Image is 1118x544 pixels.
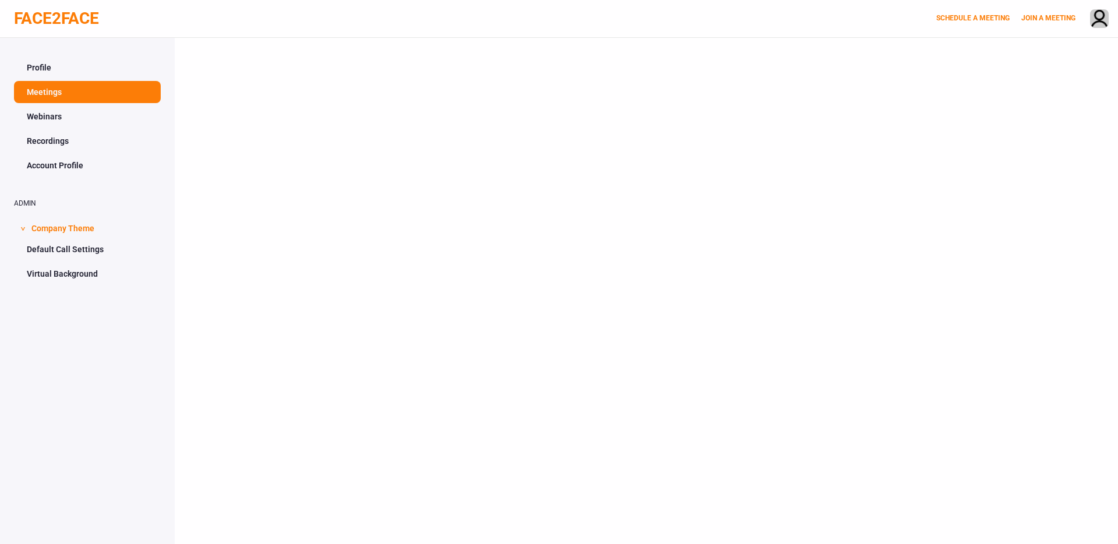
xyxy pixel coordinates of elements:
[31,216,94,238] span: Company Theme
[17,227,29,231] span: >
[14,81,161,103] a: Meetings
[14,9,99,28] a: FACE2FACE
[14,130,161,152] a: Recordings
[1021,14,1075,22] a: JOIN A MEETING
[14,56,161,79] a: Profile
[14,200,161,207] h2: ADMIN
[14,238,161,260] a: Default Call Settings
[14,263,161,285] a: Virtual Background
[936,14,1010,22] a: SCHEDULE A MEETING
[14,105,161,128] a: Webinars
[14,154,161,176] a: Account Profile
[1091,10,1108,29] img: avatar.710606db.png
